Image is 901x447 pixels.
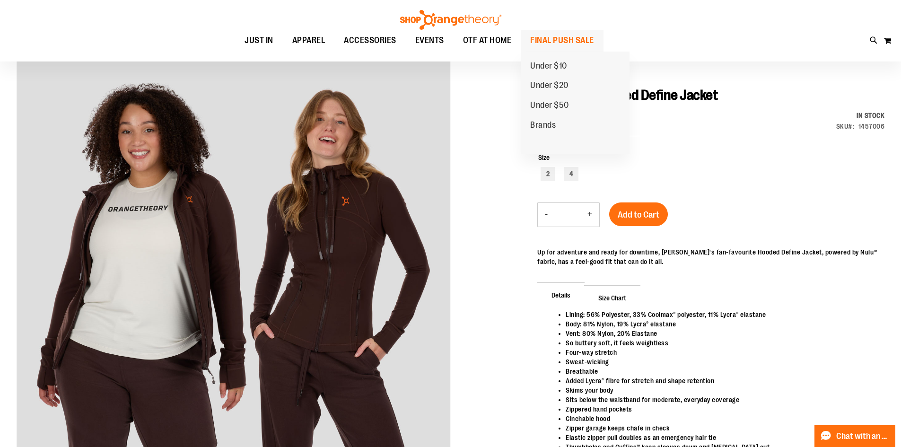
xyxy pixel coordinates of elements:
[245,30,273,51] span: JUST IN
[538,154,550,161] span: Size
[344,30,396,51] span: ACCESSORIES
[566,404,875,414] li: Zippered hand pockets
[537,282,585,307] span: Details
[521,52,630,154] ul: FINAL PUSH SALE
[580,203,599,227] button: Increase product quantity
[537,247,884,266] div: Up for adventure and ready for downtime, [PERSON_NAME]'s fan-favourite Hooded Define Jacket, powe...
[566,376,875,386] li: Added Lycra® fibre for stretch and shape retention
[334,30,406,52] a: ACCESSORIES
[454,30,521,52] a: OTF AT HOME
[521,115,565,135] a: Brands
[530,80,569,92] span: Under $20
[521,30,604,52] a: FINAL PUSH SALE
[566,423,875,433] li: Zipper garage keeps chafe in check
[530,61,567,73] span: Under $10
[566,395,875,404] li: Sits below the waistband for moderate, everyday coverage
[566,348,875,357] li: Four-way stretch
[618,210,659,220] span: Add to Cart
[564,167,578,181] div: 4
[836,123,855,130] strong: SKU
[415,30,444,51] span: EVENTS
[836,111,885,120] div: Availability
[566,433,875,442] li: Elastic zipper pull doubles as an emergency hair tie
[566,414,875,423] li: Cinchable hood
[406,30,454,52] a: EVENTS
[235,30,283,52] a: JUST IN
[836,432,890,441] span: Chat with an Expert
[584,285,640,310] span: Size Chart
[566,310,875,319] li: Lining: 56% Polyester, 33% Coolmax® polyester, 11% Lycra® elastane
[566,319,875,329] li: Body: 81% Nylon, 19% Lycra® elastane
[463,30,512,51] span: OTF AT HOME
[566,367,875,376] li: Breathable
[836,111,885,120] div: In stock
[541,167,555,181] div: 2
[814,425,896,447] button: Chat with an Expert
[399,10,503,30] img: Shop Orangetheory
[566,329,875,338] li: Vent: 80% Nylon, 20% Elastane
[521,76,578,96] a: Under $20
[609,202,668,226] button: Add to Cart
[858,122,885,131] div: 1457006
[566,357,875,367] li: Sweat-wicking
[555,203,580,226] input: Product quantity
[530,120,556,132] span: Brands
[521,96,578,115] a: Under $50
[538,203,555,227] button: Decrease product quantity
[566,386,875,395] li: Skims your body
[530,100,569,112] span: Under $50
[521,56,577,76] a: Under $10
[283,30,335,51] a: APPAREL
[292,30,325,51] span: APPAREL
[566,338,875,348] li: So buttery soft, it feels weightless
[530,30,594,51] span: FINAL PUSH SALE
